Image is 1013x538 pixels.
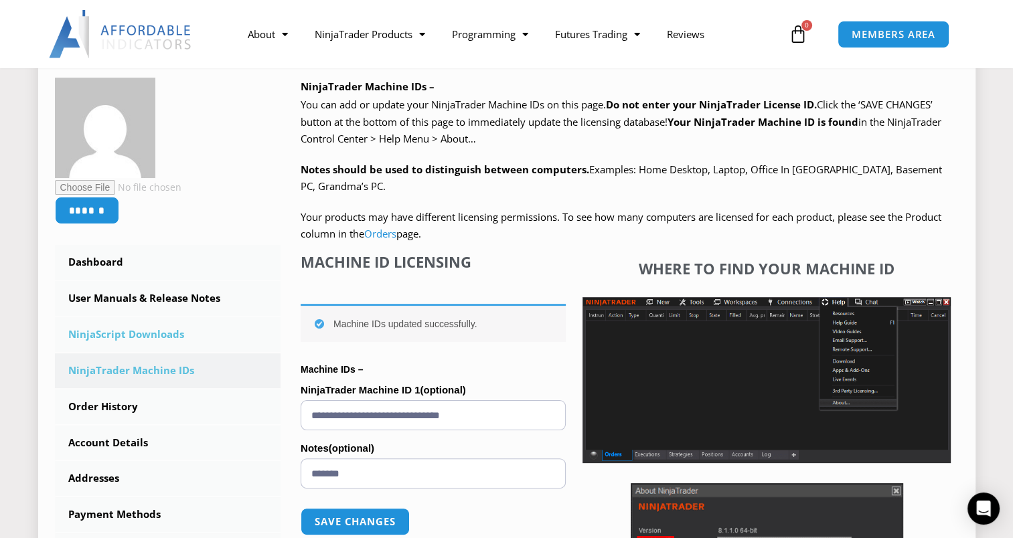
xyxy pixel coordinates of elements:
a: Payment Methods [55,497,281,532]
span: Your products may have different licensing permissions. To see how many computers are licensed fo... [301,210,941,241]
strong: Your NinjaTrader Machine ID is found [668,115,858,128]
a: Programming [439,19,542,50]
a: Order History [55,389,281,424]
a: NinjaTrader Machine IDs [55,353,281,388]
b: Do not enter your NinjaTrader License ID. [606,98,817,111]
a: MEMBERS AREA [838,21,949,48]
a: User Manuals & Release Notes [55,281,281,316]
span: MEMBERS AREA [852,29,935,39]
div: Machine IDs updated successfully. [301,304,566,342]
a: Addresses [55,461,281,496]
a: Reviews [653,19,718,50]
span: Click the ‘SAVE CHANGES’ button at the bottom of this page to immediately update the licensing da... [301,98,941,145]
span: (optional) [420,384,465,395]
a: Orders [364,227,396,240]
a: Futures Trading [542,19,653,50]
nav: Menu [234,19,785,50]
strong: Machine IDs – [301,364,363,375]
label: Notes [301,438,566,458]
strong: Notes should be used to distinguish between computers. [301,163,589,176]
a: 0 [769,15,828,54]
h4: Machine ID Licensing [301,253,566,270]
a: Account Details [55,426,281,460]
img: feb287f52a06d62cc3007850bcdcd5e6d0b7eef017d8e96763ae60d6dd7208c1 [55,78,155,178]
span: Examples: Home Desktop, Laptop, Office In [GEOGRAPHIC_DATA], Basement PC, Grandma’s PC. [301,163,942,193]
b: NinjaTrader Machine IDs – [301,80,435,93]
a: NinjaTrader Products [301,19,439,50]
span: You can add or update your NinjaTrader Machine IDs on this page. [301,98,606,111]
label: NinjaTrader Machine ID 1 [301,380,566,400]
img: LogoAI | Affordable Indicators – NinjaTrader [49,10,193,58]
a: NinjaScript Downloads [55,317,281,352]
a: Dashboard [55,245,281,280]
button: Save changes [301,508,410,535]
a: About [234,19,301,50]
h4: Where to find your Machine ID [582,260,951,277]
div: Open Intercom Messenger [967,492,1000,525]
span: 0 [801,20,812,31]
img: Screenshot 2025-01-17 1155544 | Affordable Indicators – NinjaTrader [582,297,951,463]
span: (optional) [329,442,374,454]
